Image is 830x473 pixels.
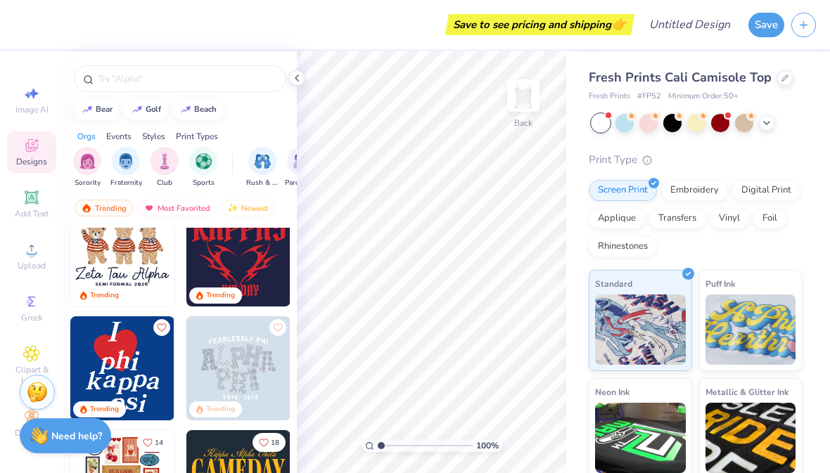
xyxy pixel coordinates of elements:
button: golf [124,99,167,120]
div: Rhinestones [589,236,657,257]
div: Print Types [176,130,218,143]
span: Sports [193,178,215,188]
div: Applique [589,208,645,229]
span: Decorate [15,427,49,439]
input: Untitled Design [638,11,741,39]
div: Back [514,117,532,129]
button: filter button [189,147,217,188]
img: most_fav.gif [143,203,155,213]
button: Save [748,13,784,37]
img: Rush & Bid Image [255,153,271,169]
div: filter for Parent's Weekend [285,147,317,188]
img: Club Image [157,153,172,169]
div: filter for Fraternity [110,147,142,188]
div: Embroidery [661,180,728,201]
span: Image AI [15,104,49,115]
span: Add Text [15,208,49,219]
div: golf [146,105,161,113]
img: Standard [595,294,686,365]
span: Clipart & logos [7,364,56,387]
span: 👉 [611,15,627,32]
div: Styles [142,130,165,143]
div: Save to see pricing and shipping [449,14,631,35]
img: trend_line.gif [180,105,191,114]
span: Sorority [75,178,101,188]
div: Orgs [77,130,96,143]
input: Try "Alpha" [97,72,277,86]
img: Sports Image [196,153,212,169]
div: filter for Rush & Bid [246,147,279,188]
div: Print Type [589,152,802,168]
button: filter button [246,147,279,188]
div: Events [106,130,132,143]
img: Sorority Image [79,153,96,169]
img: Neon Ink [595,403,686,473]
img: Fraternity Image [118,153,134,169]
span: Greek [21,312,43,323]
div: Foil [753,208,786,229]
div: Screen Print [589,180,657,201]
div: filter for Sports [189,147,217,188]
div: Digital Print [732,180,800,201]
span: 100 % [476,439,499,452]
button: bear [74,99,119,120]
span: Club [157,178,172,188]
span: Minimum Order: 50 + [668,91,739,103]
button: filter button [285,147,317,188]
img: trending.gif [81,203,92,213]
img: trend_line.gif [132,105,143,114]
div: beach [194,105,217,113]
span: Standard [595,276,632,291]
span: Rush & Bid [246,178,279,188]
span: Upload [18,260,46,271]
div: filter for Club [151,147,179,188]
div: Transfers [649,208,705,229]
span: Parent's Weekend [285,178,317,188]
img: Newest.gif [227,203,238,213]
div: Most Favorited [137,200,217,216]
img: Metallic & Glitter Ink [705,403,796,473]
div: filter for Sorority [73,147,101,188]
img: Puff Ink [705,294,796,365]
span: Fresh Prints Cali Camisole Top [589,69,772,86]
img: trend_line.gif [82,105,93,114]
button: filter button [110,147,142,188]
div: Newest [221,200,274,216]
button: filter button [73,147,101,188]
button: beach [172,99,223,120]
span: Neon Ink [595,384,630,399]
strong: Need help? [51,429,102,443]
div: bear [96,105,113,113]
img: Back [509,82,537,110]
span: # FP52 [637,91,661,103]
span: Fresh Prints [589,91,630,103]
span: Fraternity [110,178,142,188]
div: Trending [75,200,133,216]
span: Designs [16,156,47,167]
img: Parent's Weekend Image [293,153,309,169]
span: Puff Ink [705,276,735,291]
button: filter button [151,147,179,188]
div: Vinyl [710,208,749,229]
span: Metallic & Glitter Ink [705,384,788,399]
